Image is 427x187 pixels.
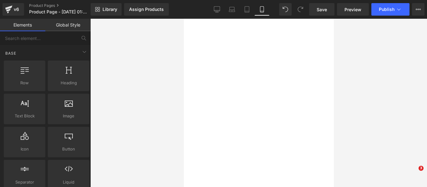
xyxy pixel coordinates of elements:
[6,80,43,86] span: Row
[50,146,88,152] span: Button
[45,19,91,31] a: Global Style
[6,146,43,152] span: Icon
[371,3,409,16] button: Publish
[29,9,89,14] span: Product Page - [DATE] 01:22:44
[294,3,307,16] button: Redo
[344,6,361,13] span: Preview
[209,3,224,16] a: Desktop
[91,3,122,16] a: New Library
[224,3,239,16] a: Laptop
[254,3,269,16] a: Mobile
[129,7,164,12] div: Assign Products
[6,113,43,119] span: Text Block
[406,166,421,181] iframe: Intercom live chat
[50,113,88,119] span: Image
[379,7,394,12] span: Publish
[337,3,369,16] a: Preview
[29,3,101,8] a: Product Pages
[6,179,43,185] span: Separator
[419,166,424,171] span: 3
[50,80,88,86] span: Heading
[412,3,424,16] button: More
[317,6,327,13] span: Save
[13,5,20,13] div: v6
[103,7,117,12] span: Library
[279,3,292,16] button: Undo
[3,3,24,16] a: v6
[239,3,254,16] a: Tablet
[5,50,17,56] span: Base
[50,179,88,185] span: Liquid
